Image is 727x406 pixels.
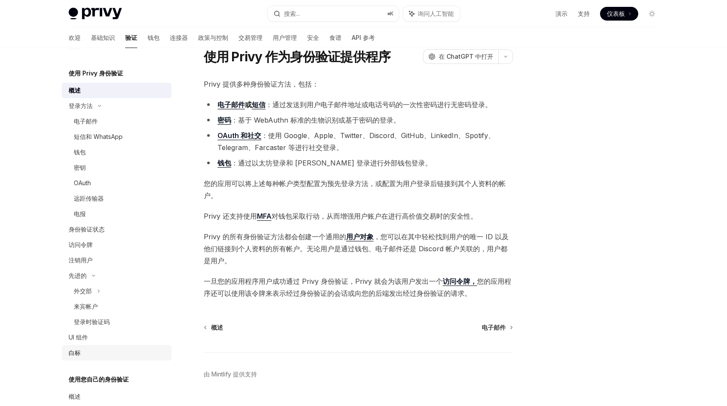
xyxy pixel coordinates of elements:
[148,34,160,41] font: 钱包
[74,133,123,140] font: 短信和 WhatsApp
[329,27,341,48] a: 食谱
[62,237,172,253] a: 访问令牌
[607,10,625,17] font: 仪表板
[170,34,188,41] font: 连接器
[482,323,512,332] a: 电子邮件
[645,7,659,21] button: 切换暗模式
[170,27,188,48] a: 连接器
[91,27,115,48] a: 基础知识
[62,206,172,222] a: 电报
[217,131,495,152] font: ：使用 Google、Apple、Twitter、Discord、GitHub、LinkedIn、Spotify、Telegram、Farcaster 等进行社交登录。
[204,80,319,88] font: Privy 提供多种身份验证方法，包括：
[69,8,122,20] img: 灯光标志
[74,195,104,202] font: 远距传输器
[245,100,252,109] font: 或
[62,160,172,175] a: 密钥
[257,212,271,221] a: MFA
[418,10,454,17] font: 询问人工智能
[69,256,93,264] font: 注销用户
[352,34,375,41] font: API 参考
[346,232,374,241] a: 用户对象
[231,159,432,167] font: ：通过以太坊登录和 [PERSON_NAME] 登录进行外部钱包登录。
[62,144,172,160] a: 钱包
[74,210,86,217] font: 电报
[307,27,319,48] a: 安全
[62,129,172,144] a: 短信和 WhatsApp
[578,9,590,18] a: 支持
[198,27,228,48] a: 政策与控制
[69,272,87,279] font: 先进的
[69,376,129,383] font: 使用您自己的身份验证
[346,232,374,241] font: 用户对象
[74,303,98,310] font: 来宾帐户
[387,10,390,17] font: ⌘
[443,277,477,286] a: 访问令牌，
[273,27,297,48] a: 用户管理
[74,179,91,186] font: OAuth
[600,7,638,21] a: 仪表板
[74,287,92,295] font: 外交部
[62,191,172,206] a: 远距传输器
[555,10,567,17] font: 演示
[62,389,172,404] a: 概述
[125,27,137,48] a: 验证
[91,34,115,41] font: 基础知识
[265,100,492,109] font: ：通过发送到用户电子邮件地址或电话号码的一次性密码进行无密码登录。
[62,330,172,345] a: UI 组件
[148,27,160,48] a: 钱包
[205,323,223,332] a: 概述
[74,164,86,171] font: 密钥
[204,49,391,64] font: 使用 Privy 作为身份验证提供程序
[231,116,400,124] font: ：基于 WebAuthn 标准的生物识别或基于密码的登录。
[62,253,172,268] a: 注销用户
[62,299,172,314] a: 来宾帐户
[268,6,399,21] button: 搜索...⌘K
[423,49,498,64] button: 在 ChatGPT 中打开
[69,87,81,94] font: 概述
[198,34,228,41] font: 政策与控制
[578,10,590,17] font: 支持
[390,10,394,17] font: K
[204,179,506,200] font: 您的应用可以将上述每种帐户类型配置为预先登录方法，或配置为用户登录后链接到其个人资料的帐户。
[69,27,81,48] a: 欢迎
[217,116,231,125] a: 密码
[125,34,137,41] font: 验证
[211,324,223,331] font: 概述
[69,69,123,77] font: 使用 Privy 身份验证
[69,226,105,233] font: 身份验证状态
[62,83,172,98] a: 概述
[69,349,81,356] font: 白标
[217,100,245,109] a: 电子邮件
[62,314,172,330] a: 登录时验证码
[271,212,477,220] font: 对钱包采取行动，从而增强用户账户在进行高价值交易时的安全性。
[252,100,265,109] a: 短信
[62,345,172,361] a: 白标
[69,393,81,400] font: 概述
[62,222,172,237] a: 身份验证状态
[204,277,443,286] font: 一旦您的应用程序用户成功通过 Privy 身份验证，Privy 就会为该用户发出一个
[74,117,98,125] font: 电子邮件
[62,175,172,191] a: OAuth
[273,34,297,41] font: 用户管理
[352,27,375,48] a: API 参考
[204,370,257,378] font: 由 Mintlify 提供支持
[62,114,172,129] a: 电子邮件
[69,334,88,341] font: UI 组件
[482,324,506,331] font: 电子邮件
[307,34,319,41] font: 安全
[238,27,262,48] a: 交易管理
[204,232,509,265] font: ，您可以在其中轻松找到用户的唯一 ID 以及他们链接到个人资料的所有帐户。无论用户是通过钱包、电子邮件还是 Discord 帐户关联的，用户都是用户。
[204,232,346,241] font: Privy 的所有身份验证方法都会创建一个通用的
[204,212,257,220] font: Privy 还支持使用
[69,241,93,248] font: 访问令牌
[69,34,81,41] font: 欢迎
[217,159,231,168] a: 钱包
[403,6,460,21] button: 询问人工智能
[329,34,341,41] font: 食谱
[555,9,567,18] a: 演示
[217,159,231,167] font: 钱包
[217,116,231,124] font: 密码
